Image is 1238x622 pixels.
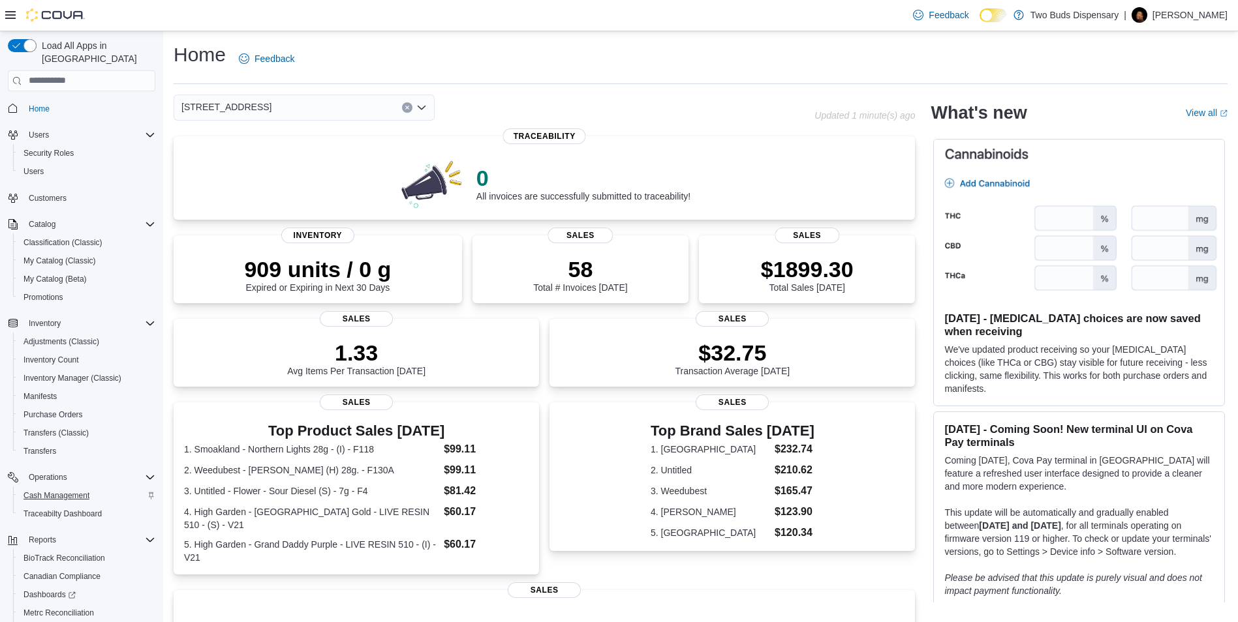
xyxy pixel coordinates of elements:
dd: $120.34 [775,525,814,541]
a: BioTrack Reconciliation [18,550,110,566]
p: $32.75 [675,340,790,366]
span: My Catalog (Beta) [23,274,87,284]
span: Home [23,100,155,117]
span: Cash Management [23,490,89,501]
p: Updated 1 minute(s) ago [814,110,915,121]
span: Inventory [29,318,61,329]
button: Inventory [23,316,66,331]
p: | [1124,7,1126,23]
p: [PERSON_NAME] [1153,7,1228,23]
h1: Home [174,42,226,68]
a: Users [18,164,49,179]
button: Operations [3,468,161,486]
a: Home [23,101,55,117]
span: Inventory [281,228,354,243]
span: Users [29,130,49,140]
span: Sales [696,394,769,410]
button: My Catalog (Classic) [13,252,161,270]
span: Operations [23,469,155,485]
button: Users [23,127,54,143]
input: Dark Mode [980,8,1007,22]
dd: $81.42 [444,483,529,499]
a: Manifests [18,389,62,404]
span: Reports [29,535,56,545]
span: My Catalog (Classic) [18,253,155,269]
span: Customers [23,190,155,206]
span: Traceability [503,128,586,144]
span: Sales [320,311,393,327]
dt: 1. Smoakland - Northern Lights 28g - (I) - F118 [184,443,439,456]
span: Dark Mode [980,22,980,23]
span: Inventory Count [18,352,155,368]
strong: [DATE] and [DATE] [979,520,1060,531]
span: Promotions [23,292,63,303]
button: Users [13,162,161,181]
div: Howie Miller [1132,7,1147,23]
button: Catalog [23,216,61,232]
svg: External link [1220,110,1228,117]
span: Transfers [23,446,56,456]
h3: Top Product Sales [DATE] [184,423,529,439]
span: Operations [29,472,67,482]
a: My Catalog (Classic) [18,253,101,269]
p: This update will be automatically and gradually enabled between , for all terminals operating on ... [944,506,1214,558]
dt: 3. Weedubest [651,484,769,497]
span: Customers [29,193,67,203]
h3: Top Brand Sales [DATE] [651,423,814,439]
span: Purchase Orders [18,407,155,422]
dd: $99.11 [444,462,529,478]
button: Catalog [3,215,161,233]
dd: $165.47 [775,483,814,499]
dt: 3. Untitled - Flower - Sour Diesel (S) - 7g - F4 [184,484,439,497]
span: Metrc Reconciliation [18,605,155,621]
span: Users [18,164,155,179]
button: My Catalog (Beta) [13,270,161,288]
span: Cash Management [18,488,155,503]
button: Transfers [13,442,161,460]
span: Catalog [23,216,155,232]
button: Transfers (Classic) [13,424,161,442]
a: Purchase Orders [18,407,88,422]
button: Home [3,99,161,118]
span: Security Roles [18,145,155,161]
a: Inventory Manager (Classic) [18,370,127,386]
dt: 2. Untitled [651,464,769,477]
dt: 2. Weedubest - [PERSON_NAME] (H) 28g. - F130A [184,464,439,477]
span: BioTrack Reconciliation [18,550,155,566]
span: Security Roles [23,148,74,158]
a: Transfers [18,443,61,459]
dd: $60.17 [444,504,529,520]
span: Home [29,104,50,114]
span: Adjustments (Classic) [23,336,99,347]
a: Cash Management [18,488,95,503]
button: Reports [3,531,161,549]
span: Inventory [23,316,155,331]
dt: 5. [GEOGRAPHIC_DATA] [651,526,769,539]
span: Reports [23,532,155,548]
p: $1899.30 [761,256,854,282]
p: 909 units / 0 g [244,256,391,282]
button: BioTrack Reconciliation [13,549,161,567]
button: Security Roles [13,144,161,162]
span: Transfers (Classic) [23,428,89,438]
span: Catalog [29,219,55,230]
button: Inventory Manager (Classic) [13,369,161,387]
span: BioTrack Reconciliation [23,553,105,563]
img: Cova [26,8,85,22]
a: Customers [23,190,72,206]
a: Canadian Compliance [18,569,106,584]
span: Manifests [18,389,155,404]
span: Sales [548,228,613,243]
span: Users [23,127,155,143]
button: Open list of options [416,102,427,113]
h2: What's new [931,102,1027,123]
span: Sales [508,582,581,598]
a: Classification (Classic) [18,235,108,250]
span: Inventory Count [23,355,79,365]
div: Total # Invoices [DATE] [533,256,627,293]
span: Canadian Compliance [23,571,101,582]
a: Feedback [234,46,300,72]
div: Avg Items Per Transaction [DATE] [287,340,426,376]
a: Transfers (Classic) [18,425,94,441]
dd: $232.74 [775,441,814,457]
